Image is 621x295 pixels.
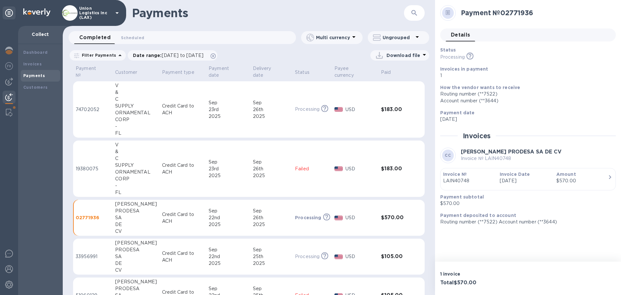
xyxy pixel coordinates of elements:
p: Collect [23,31,58,38]
div: 26th [253,165,290,172]
button: Invoice №LAIN40748Invoice Date[DATE]Amount$570.00 [440,168,616,190]
div: Sep [253,285,290,292]
b: Customers [23,85,48,90]
h2: Invoices [463,132,491,140]
p: 33956991 [76,253,110,260]
div: Sep [209,285,247,292]
div: C [115,96,157,103]
img: USD [334,216,343,220]
div: Unpin categories [3,6,16,19]
span: Payment № [76,65,110,79]
p: Failed [295,165,329,172]
div: Sep [253,99,290,106]
div: & [115,148,157,155]
p: 1 invoice [440,271,526,277]
div: - [115,182,157,189]
p: Customer [115,69,137,76]
p: Credit Card to ACH [162,103,203,116]
b: CC [445,153,451,158]
p: Processing [295,106,320,113]
p: USD [345,106,376,113]
div: CV [115,267,157,274]
div: Sep [209,159,247,165]
span: Payment type [162,69,203,76]
div: DE [115,221,157,228]
div: Sep [209,99,247,106]
p: Payment date [209,65,239,79]
b: Invoices [23,62,42,66]
h3: $105.00 [381,254,412,260]
div: 2025 [253,260,290,267]
img: Logo [23,8,50,16]
div: 2025 [209,172,247,179]
div: PRODESA [115,208,157,214]
div: 26th [253,214,290,221]
p: 19380075 [76,165,110,172]
div: FL [115,130,157,137]
b: Invoice Date [500,172,530,177]
div: DE [115,260,157,267]
p: 74702052 [76,106,110,113]
div: 22nd [209,253,247,260]
span: Scheduled [121,34,144,41]
h3: $183.00 [381,166,412,172]
span: Status [295,69,318,76]
b: [PERSON_NAME] PRODESA SA DE CV [461,149,561,155]
h3: Total $570.00 [440,280,526,286]
p: Union Logistics Inc (LAX) [79,6,112,20]
b: Payment subtotal [440,194,484,199]
div: 25th [253,253,290,260]
div: 2025 [253,113,290,120]
b: Payments [23,73,45,78]
div: $570.00 [556,177,608,184]
p: [DATE] [500,177,551,184]
div: CV [115,228,157,235]
p: Download file [387,52,420,59]
p: Processing [295,214,321,221]
b: Amount [556,172,576,177]
div: Sep [253,208,290,214]
b: How the vendor wants to receive [440,85,520,90]
div: Sep [209,208,247,214]
p: Processing [440,54,465,61]
div: ORNAMENTAL [115,169,157,176]
div: V [115,142,157,148]
div: FL [115,189,157,196]
p: Delivery date [253,65,282,79]
img: USD [334,107,343,112]
b: Invoice № [443,172,467,177]
div: Date range:[DATE] to [DATE] [128,50,217,61]
div: 22nd [209,214,247,221]
div: [PERSON_NAME] [115,201,157,208]
p: Payment № [76,65,102,79]
img: Foreign exchange [5,62,13,70]
p: USD [345,214,376,221]
div: & [115,89,157,96]
p: Credit Card to ACH [162,162,203,176]
span: Completed [79,33,111,42]
span: Payee currency [334,65,376,79]
div: SA [115,214,157,221]
img: USD [334,255,343,259]
div: ORNAMENTAL [115,109,157,116]
p: LAIN40748 [443,177,495,184]
div: 2025 [209,221,247,228]
div: SUPPLY [115,162,157,169]
div: Routing number (**7522) [440,91,611,97]
p: $570.00 [440,200,611,207]
div: Sep [253,246,290,253]
div: SUPPLY [115,103,157,109]
div: 26th [253,106,290,113]
p: Payment type [162,69,194,76]
p: Processing [295,253,320,260]
p: 1 [440,72,611,79]
div: 2025 [253,172,290,179]
div: PRODESA [115,285,157,292]
div: CORP [115,176,157,182]
p: Routing number (**7522) Account number (**3644) [440,219,611,225]
div: 23rd [209,165,247,172]
div: PRODESA [115,246,157,253]
div: [PERSON_NAME] [115,240,157,246]
div: CORP [115,116,157,123]
p: Invoice № LAIN40748 [461,155,561,162]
